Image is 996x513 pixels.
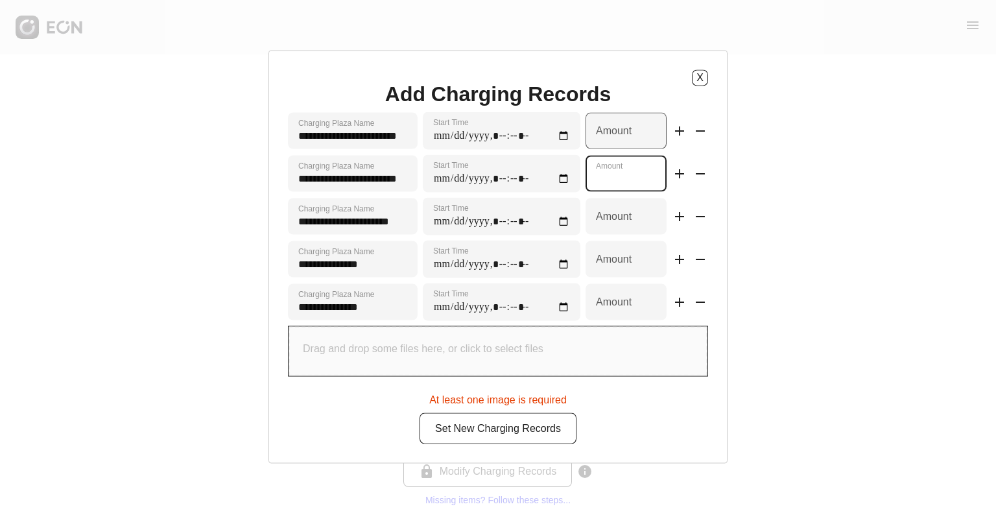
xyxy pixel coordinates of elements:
[693,166,708,182] span: remove
[672,252,687,267] span: add
[433,288,469,298] label: Start Time
[385,86,611,101] h1: Add Charging Records
[433,202,469,213] label: Start Time
[596,208,632,224] label: Amount
[433,117,469,127] label: Start Time
[420,412,576,444] button: Set New Charging Records
[298,160,374,171] label: Charging Plaza Name
[298,117,374,128] label: Charging Plaza Name
[693,209,708,224] span: remove
[693,294,708,310] span: remove
[288,387,708,407] div: At least one image is required
[693,252,708,267] span: remove
[298,289,374,299] label: Charging Plaza Name
[672,166,687,182] span: add
[596,251,632,267] label: Amount
[298,203,374,213] label: Charging Plaza Name
[596,160,622,171] label: Amount
[298,246,374,256] label: Charging Plaza Name
[672,294,687,310] span: add
[303,340,543,356] p: Drag and drop some files here, or click to select files
[596,123,632,138] label: Amount
[672,209,687,224] span: add
[433,245,469,256] label: Start Time
[693,123,708,139] span: remove
[672,123,687,139] span: add
[433,160,469,170] label: Start Time
[596,294,632,309] label: Amount
[692,69,708,86] button: X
